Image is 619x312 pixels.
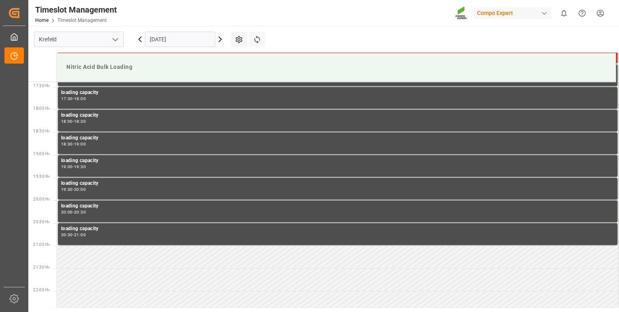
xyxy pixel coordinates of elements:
[35,4,117,16] div: Timeslot Management
[74,233,86,236] div: 21:00
[61,233,73,236] div: 20:30
[109,33,121,46] button: open menu
[35,17,49,23] a: Home
[33,197,50,201] span: 20:00 Hr
[33,128,50,133] span: 18:30 Hr
[61,187,73,191] div: 19:30
[73,233,74,236] div: -
[73,96,74,100] div: -
[61,111,614,119] div: loading capacity
[61,210,73,214] div: 20:00
[33,174,50,178] span: 19:30 Hr
[573,4,591,22] button: Help Center
[61,96,73,100] div: 17:30
[33,83,50,88] span: 17:30 Hr
[145,32,215,47] input: DD.MM.YYYY
[33,151,50,156] span: 19:00 Hr
[73,165,74,168] div: -
[73,187,74,191] div: -
[61,88,614,96] div: loading capacity
[61,224,614,233] div: loading capacity
[74,165,86,168] div: 19:30
[555,4,573,22] button: show 0 new notifications
[33,242,50,246] span: 21:00 Hr
[61,179,614,187] div: loading capacity
[74,119,86,123] div: 18:30
[74,96,86,100] div: 18:00
[74,210,86,214] div: 20:30
[33,106,50,110] span: 18:00 Hr
[73,142,74,145] div: -
[61,142,73,145] div: 18:30
[455,6,468,20] img: Screenshot%202023-09-29%20at%2010.02.21.png_1712312052.png
[74,142,86,145] div: 19:00
[34,32,124,47] input: Type to search/select
[33,287,50,292] span: 22:00 Hr
[33,219,50,224] span: 20:30 Hr
[61,134,614,142] div: loading capacity
[61,202,614,210] div: loading capacity
[474,7,551,19] div: Compo Expert
[61,156,614,165] div: loading capacity
[74,187,86,191] div: 20:00
[73,210,74,214] div: -
[63,60,609,75] div: Nitric Acid Bulk Loading
[33,265,50,269] span: 21:30 Hr
[61,119,73,123] div: 18:00
[474,5,555,21] button: Compo Expert
[61,165,73,168] div: 19:00
[73,119,74,123] div: -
